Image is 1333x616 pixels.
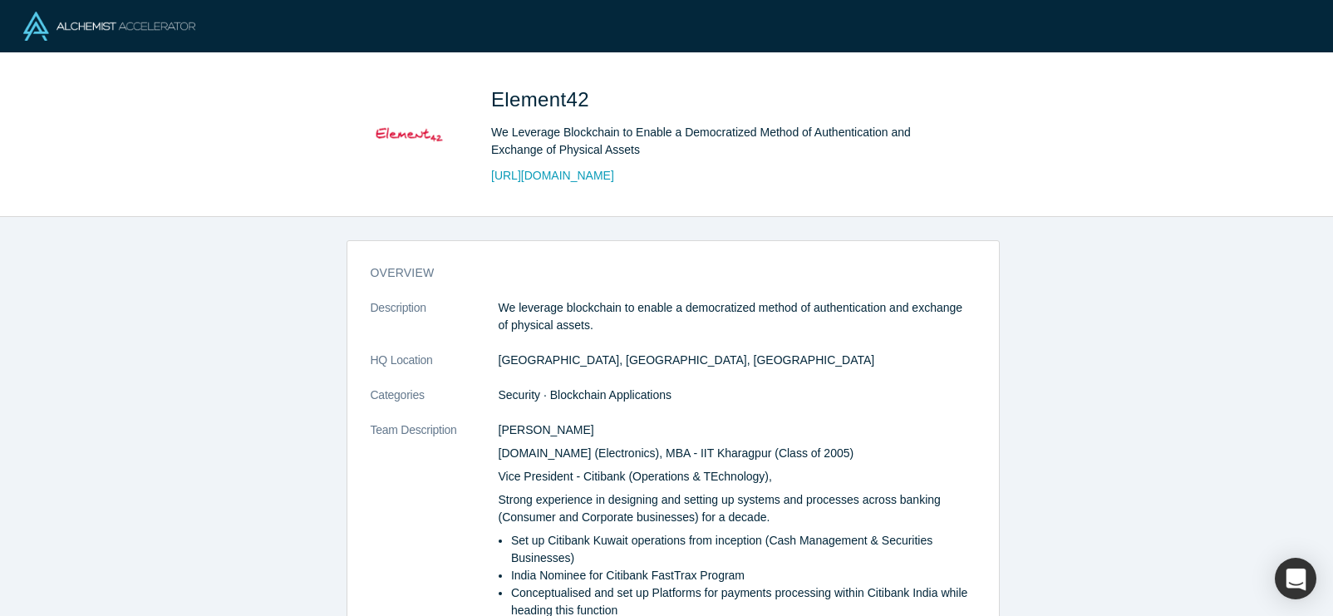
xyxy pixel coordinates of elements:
[23,12,195,41] img: Alchemist Logo
[499,491,976,526] p: Strong experience in designing and setting up systems and processes across banking (Consumer and ...
[499,299,976,334] p: We leverage blockchain to enable a democratized method of authentication and exchange of physical...
[371,264,952,282] h3: overview
[491,167,614,185] a: [URL][DOMAIN_NAME]
[352,76,468,193] img: Element42's Logo
[499,468,976,485] p: Vice President - Citibank (Operations & TEchnology),
[511,567,976,584] p: India Nominee for Citibank FastTrax Program
[511,532,976,567] p: Set up Citibank Kuwait operations from inception (Cash Management & Securities Businesses)
[491,88,595,111] span: Element42
[491,124,957,159] div: We Leverage Blockchain to Enable a Democratized Method of Authentication and Exchange of Physical...
[499,445,976,462] p: [DOMAIN_NAME] (Electronics), MBA - IIT Kharagpur (Class of 2005)
[371,299,499,352] dt: Description
[371,352,499,387] dt: HQ Location
[371,387,499,421] dt: Categories
[499,352,976,369] dd: [GEOGRAPHIC_DATA], [GEOGRAPHIC_DATA], [GEOGRAPHIC_DATA]
[499,388,672,402] span: Security · Blockchain Applications
[499,421,976,439] p: [PERSON_NAME]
